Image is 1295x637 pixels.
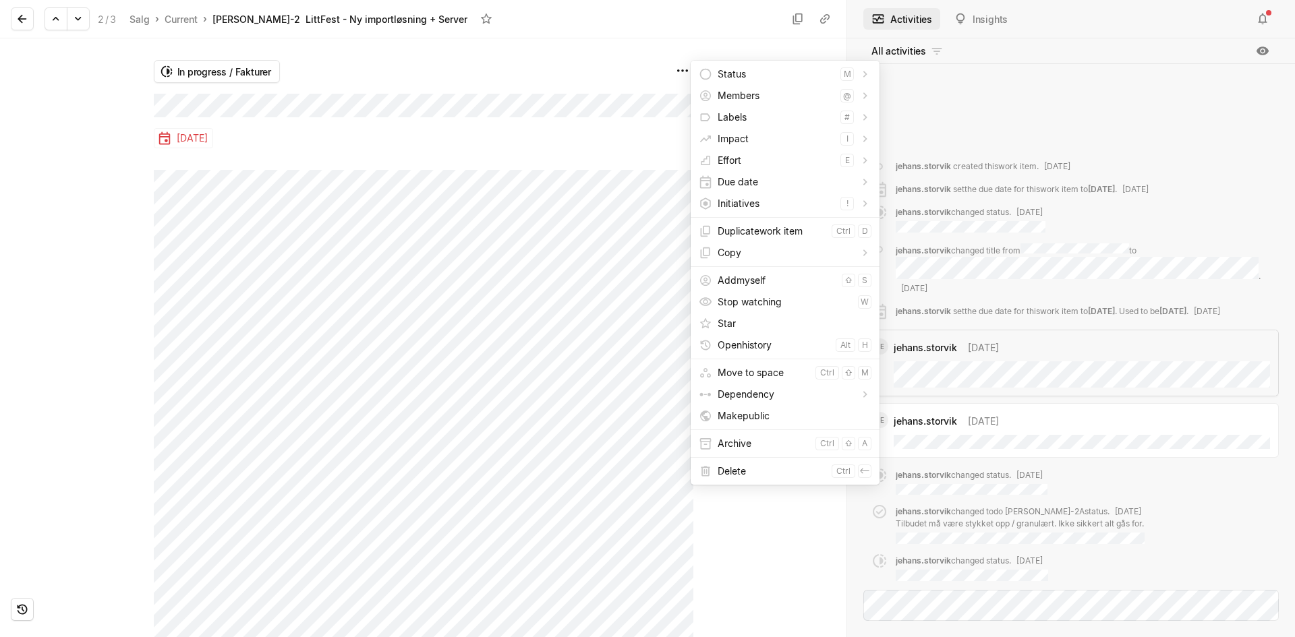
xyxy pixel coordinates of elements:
[718,220,826,242] span: Duplicate work item
[718,334,830,356] span: Open history
[858,295,871,309] kbd: w
[858,274,871,287] kbd: s
[718,291,853,313] span: Stop watching
[815,437,839,450] kbd: ctrl
[832,224,855,238] kbd: ctrl
[718,433,810,454] span: Archive
[858,366,871,380] kbd: m
[718,128,835,150] span: Impact
[840,154,854,167] kbd: e
[718,193,835,214] span: Initiatives
[842,437,855,450] kbd: ⇧
[832,464,855,478] kbd: ctrl
[718,362,810,384] span: Move to space
[718,384,854,405] span: Dependency
[718,85,835,107] span: Members
[858,464,871,478] kbd: ⟵
[718,460,826,482] span: Delete
[840,197,854,210] kbd: !
[718,63,835,85] span: Status
[718,270,836,291] span: Add myself
[840,111,854,124] kbd: #
[858,338,871,352] kbd: h
[836,338,855,352] kbd: alt
[718,313,871,334] span: Star
[718,242,854,264] span: Copy
[718,171,854,193] span: Due date
[840,89,854,102] kbd: @
[718,107,835,128] span: Labels
[718,410,770,421] span: Make public
[815,366,839,380] kbd: ctrl
[858,224,871,238] kbd: d
[842,366,855,380] kbd: ⇧
[858,437,871,450] kbd: a
[840,132,854,146] kbd: i
[840,67,854,81] kbd: m
[842,274,855,287] kbd: ⇧
[718,150,835,171] span: Effort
